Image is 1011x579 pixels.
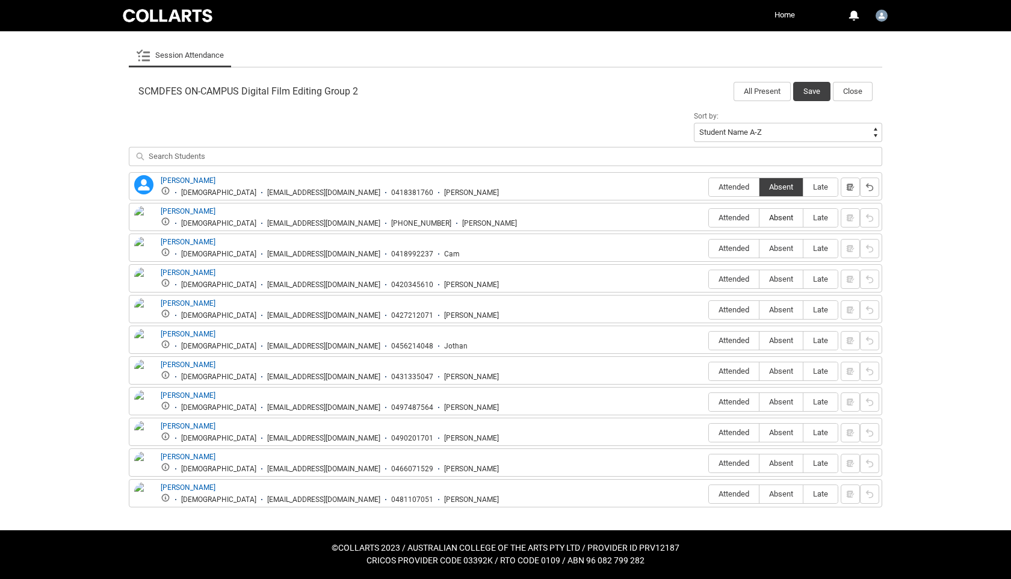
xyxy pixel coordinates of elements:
[803,274,838,283] span: Late
[161,483,215,492] a: [PERSON_NAME]
[129,147,882,166] input: Search Students
[444,311,499,320] div: [PERSON_NAME]
[833,82,873,101] button: Close
[138,85,358,98] span: SCMDFES ON-CAMPUS Digital Film Editing Group 2
[759,182,803,191] span: Absent
[709,489,759,498] span: Attended
[803,244,838,253] span: Late
[444,250,460,259] div: Cam
[181,403,256,412] div: [DEMOGRAPHIC_DATA]
[462,219,517,228] div: [PERSON_NAME]
[161,391,215,400] a: [PERSON_NAME]
[444,434,499,443] div: [PERSON_NAME]
[181,373,256,382] div: [DEMOGRAPHIC_DATA]
[267,434,380,443] div: [EMAIL_ADDRESS][DOMAIN_NAME]
[759,489,803,498] span: Absent
[860,392,879,412] button: Reset
[161,453,215,461] a: [PERSON_NAME]
[860,454,879,473] button: Reset
[709,397,759,406] span: Attended
[759,274,803,283] span: Absent
[803,367,838,376] span: Late
[803,397,838,406] span: Late
[161,330,215,338] a: [PERSON_NAME]
[709,367,759,376] span: Attended
[391,219,451,228] div: [PHONE_NUMBER]
[793,82,830,101] button: Save
[759,213,803,222] span: Absent
[161,176,215,185] a: [PERSON_NAME]
[161,361,215,369] a: [PERSON_NAME]
[267,250,380,259] div: [EMAIL_ADDRESS][DOMAIN_NAME]
[803,459,838,468] span: Late
[709,274,759,283] span: Attended
[134,237,153,263] img: Cameron Auton
[181,188,256,197] div: [DEMOGRAPHIC_DATA]
[860,239,879,258] button: Reset
[134,175,153,194] lightning-icon: Adam Callaghan
[134,329,153,355] img: Jothan Tassone
[391,342,433,351] div: 0456214048
[860,485,879,504] button: Reset
[803,428,838,437] span: Late
[734,82,791,101] button: All Present
[444,188,499,197] div: [PERSON_NAME]
[803,305,838,314] span: Late
[873,5,891,24] button: User Profile Josh.Stafield
[803,489,838,498] span: Late
[267,311,380,320] div: [EMAIL_ADDRESS][DOMAIN_NAME]
[181,280,256,289] div: [DEMOGRAPHIC_DATA]
[181,465,256,474] div: [DEMOGRAPHIC_DATA]
[134,298,153,324] img: Emma Sladoja
[391,434,433,443] div: 0490201701
[391,373,433,382] div: 0431335047
[759,305,803,314] span: Absent
[134,359,153,386] img: Keesha Tucker
[129,43,231,67] li: Session Attendance
[134,267,153,294] img: Emily O'Hara
[860,208,879,228] button: Reset
[803,213,838,222] span: Late
[134,482,153,509] img: Tristan Hay
[860,300,879,320] button: Reset
[759,459,803,468] span: Absent
[709,244,759,253] span: Attended
[134,390,153,416] img: Mason Cole
[161,299,215,308] a: [PERSON_NAME]
[134,206,153,232] img: Adriana Manousopoulos
[267,342,380,351] div: [EMAIL_ADDRESS][DOMAIN_NAME]
[841,178,860,197] button: Notes
[267,280,380,289] div: [EMAIL_ADDRESS][DOMAIN_NAME]
[444,465,499,474] div: [PERSON_NAME]
[267,495,380,504] div: [EMAIL_ADDRESS][DOMAIN_NAME]
[759,428,803,437] span: Absent
[759,367,803,376] span: Absent
[267,219,380,228] div: [EMAIL_ADDRESS][DOMAIN_NAME]
[694,112,719,120] span: Sort by:
[161,238,215,246] a: [PERSON_NAME]
[391,465,433,474] div: 0466071529
[709,459,759,468] span: Attended
[759,336,803,345] span: Absent
[709,428,759,437] span: Attended
[391,495,433,504] div: 0481107051
[181,311,256,320] div: [DEMOGRAPHIC_DATA]
[444,280,499,289] div: [PERSON_NAME]
[161,207,215,215] a: [PERSON_NAME]
[181,495,256,504] div: [DEMOGRAPHIC_DATA]
[181,342,256,351] div: [DEMOGRAPHIC_DATA]
[161,268,215,277] a: [PERSON_NAME]
[860,270,879,289] button: Reset
[181,434,256,443] div: [DEMOGRAPHIC_DATA]
[860,362,879,381] button: Reset
[267,403,380,412] div: [EMAIL_ADDRESS][DOMAIN_NAME]
[391,250,433,259] div: 0418992237
[267,465,380,474] div: [EMAIL_ADDRESS][DOMAIN_NAME]
[860,331,879,350] button: Reset
[391,280,433,289] div: 0420345610
[709,213,759,222] span: Attended
[134,451,153,478] img: Owen Kovacs
[771,6,798,24] a: Home
[134,421,153,447] img: Noah Walters
[860,423,879,442] button: Reset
